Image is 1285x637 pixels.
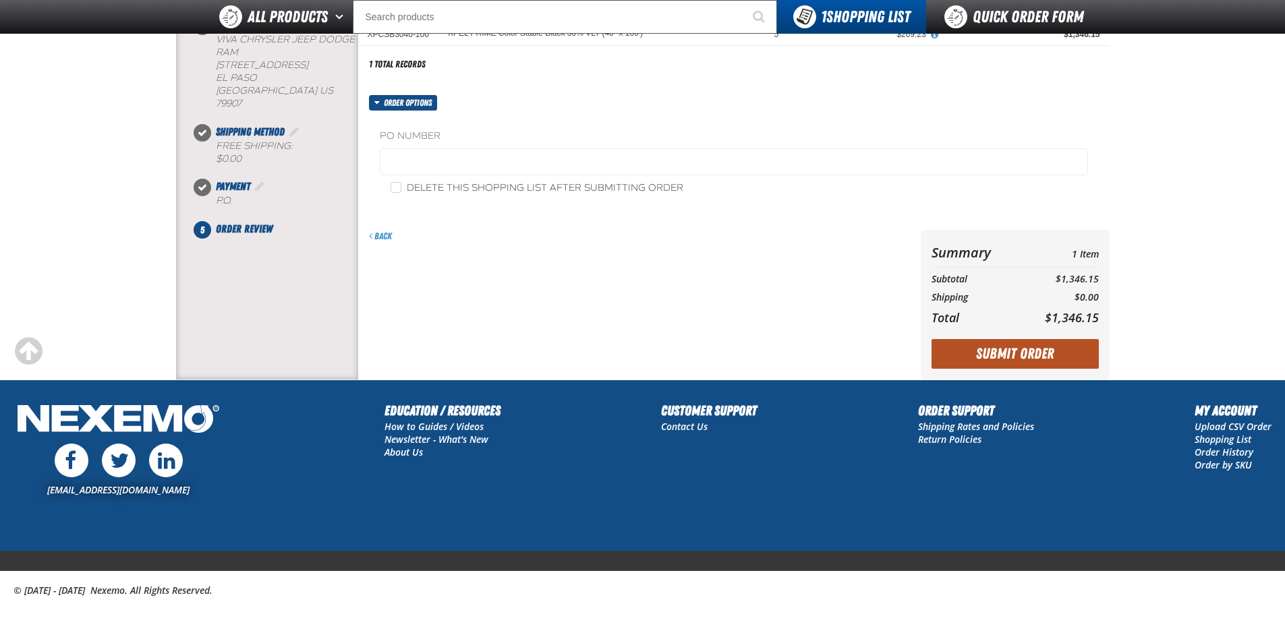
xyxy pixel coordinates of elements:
[216,34,355,58] span: Viva Chrysler Jeep Dodge Ram
[13,400,223,440] img: Nexemo Logo
[932,241,1019,264] th: Summary
[47,483,190,496] a: [EMAIL_ADDRESS][DOMAIN_NAME]
[216,59,308,71] span: [STREET_ADDRESS]
[391,182,401,193] input: Delete this shopping list after submitting order
[932,289,1019,307] th: Shipping
[1195,400,1272,421] h2: My Account
[1019,270,1098,289] td: $1,346.15
[202,221,358,237] li: Order Review. Step 5 of 5. Not Completed
[369,95,438,111] button: Order options
[945,29,1100,40] div: $1,346.15
[202,124,358,179] li: Shipping Method. Step 3 of 5. Completed
[932,307,1019,328] th: Total
[384,433,488,446] a: Newsletter - What's New
[248,5,328,29] span: All Products
[1195,420,1272,433] a: Upload CSV Order
[369,58,426,71] div: 1 total records
[1195,458,1252,471] a: Order by SKU
[1195,433,1251,446] a: Shopping List
[918,433,981,446] a: Return Policies
[1019,241,1098,264] td: 1 Item
[1045,309,1099,326] span: $1,346.15
[661,420,708,433] a: Contact Us
[202,179,358,221] li: Payment. Step 4 of 5. Completed
[661,400,757,421] h2: Customer Support
[253,180,266,193] a: Edit Payment
[391,182,683,195] label: Delete this shopping list after submitting order
[448,29,643,38] a: XPEL PRIME Color Stable Black 30% VLT (40" x 100')
[384,446,423,458] a: About Us
[918,420,1034,433] a: Shipping Rates and Policies
[216,85,317,96] span: [GEOGRAPHIC_DATA]
[216,72,257,84] span: EL PASO
[216,98,241,109] bdo: 79907
[358,24,438,46] td: XPCSB3040-100
[821,7,910,26] span: Shopping List
[320,85,333,96] span: US
[384,95,437,111] span: Order options
[194,221,211,239] span: 5
[216,195,358,208] div: P.O.
[821,7,826,26] strong: 1
[202,18,358,123] li: Shipping Information. Step 2 of 5. Completed
[932,339,1099,369] button: Submit Order
[369,231,392,241] a: Back
[216,153,241,164] strong: $0.00
[380,130,1088,143] label: PO Number
[216,222,273,235] span: Order Review
[926,29,944,41] button: View All Prices for XPEL PRIME Color Stable Black 30% VLT (40" x 100')
[797,29,925,40] div: $269.23
[1019,289,1098,307] td: $0.00
[384,420,484,433] a: How to Guides / Videos
[774,30,779,39] span: 5
[384,400,501,421] h2: Education / Resources
[287,125,301,138] a: Edit Shipping Method
[932,270,1019,289] th: Subtotal
[216,125,285,138] span: Shipping Method
[13,336,43,366] div: Scroll to the top
[216,180,250,193] span: Payment
[918,400,1034,421] h2: Order Support
[216,140,358,166] div: Free Shipping:
[1195,446,1253,458] a: Order History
